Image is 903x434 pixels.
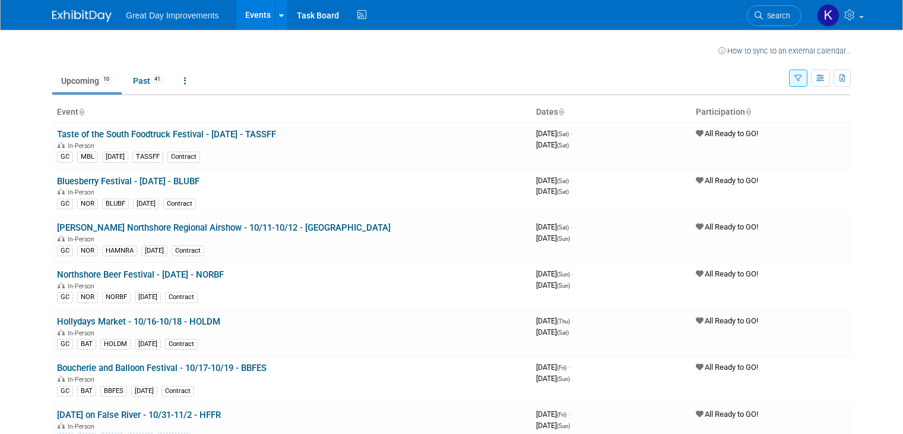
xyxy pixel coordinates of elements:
[557,131,569,137] span: (Sat)
[102,246,137,256] div: HAMNRA
[77,292,98,303] div: NOR
[696,269,758,278] span: All Ready to GO!
[52,102,531,122] th: Event
[536,129,572,138] span: [DATE]
[557,224,569,231] span: (Sat)
[696,363,758,372] span: All Ready to GO!
[817,4,839,27] img: Kenneth Luquette
[77,152,98,162] div: MBL
[536,187,569,196] span: [DATE]
[77,246,98,256] div: NOR
[165,339,198,350] div: Contract
[557,282,570,289] span: (Sun)
[77,199,98,209] div: NOR
[135,292,161,303] div: [DATE]
[68,142,98,150] span: In-Person
[100,339,131,350] div: HOLDM
[57,316,220,327] a: Hollydays Market - 10/16-10/18 - HOLDM
[172,246,204,256] div: Contract
[102,152,128,162] div: [DATE]
[58,423,65,429] img: In-Person Event
[745,107,751,117] a: Sort by Participation Type
[57,176,199,187] a: Bluesberry Festival - [DATE] - BLUBF
[132,152,163,162] div: TASSFF
[68,376,98,383] span: In-Person
[571,176,572,185] span: -
[536,176,572,185] span: [DATE]
[57,222,391,233] a: [PERSON_NAME] Northshore Regional Airshow - 10/11-10/12 - [GEOGRAPHIC_DATA]
[536,421,570,430] span: [DATE]
[52,70,122,92] a: Upcoming10
[557,188,569,195] span: (Sat)
[696,410,758,419] span: All Ready to GO!
[52,10,112,22] img: ExhibitDay
[68,235,98,243] span: In-Person
[536,363,570,372] span: [DATE]
[57,269,224,280] a: Northshore Beer Festival - [DATE] - NORBF
[131,386,157,397] div: [DATE]
[531,102,691,122] th: Dates
[161,386,194,397] div: Contract
[571,129,572,138] span: -
[57,129,276,140] a: Taste of the South Foodtruck Festival - [DATE] - TASSFF
[58,329,65,335] img: In-Person Event
[568,363,570,372] span: -
[151,75,164,84] span: 41
[135,339,161,350] div: [DATE]
[68,188,98,196] span: In-Person
[557,318,570,325] span: (Thu)
[568,410,570,419] span: -
[696,176,758,185] span: All Ready to GO!
[77,339,96,350] div: BAT
[165,292,198,303] div: Contract
[536,281,570,290] span: [DATE]
[691,102,851,122] th: Participation
[557,364,566,371] span: (Fri)
[572,316,574,325] span: -
[68,423,98,430] span: In-Person
[536,234,570,243] span: [DATE]
[763,11,790,20] span: Search
[572,269,574,278] span: -
[536,222,572,231] span: [DATE]
[58,282,65,288] img: In-Person Event
[696,316,758,325] span: All Ready to GO!
[58,376,65,382] img: In-Person Event
[57,199,73,209] div: GC
[68,282,98,290] span: In-Person
[536,269,574,278] span: [DATE]
[557,271,570,278] span: (Sun)
[558,107,564,117] a: Sort by Start Date
[557,178,569,184] span: (Sat)
[141,246,167,256] div: [DATE]
[102,199,129,209] div: BLUBF
[126,11,218,20] span: Great Day Improvements
[557,329,569,336] span: (Sat)
[536,328,569,336] span: [DATE]
[68,329,98,337] span: In-Person
[100,75,113,84] span: 10
[696,129,758,138] span: All Ready to GO!
[124,70,173,92] a: Past41
[57,386,73,397] div: GC
[57,339,73,350] div: GC
[57,410,221,420] a: [DATE] on False River - 10/31-11/2 - HFFR
[100,386,127,397] div: BBFES
[57,246,73,256] div: GC
[57,292,73,303] div: GC
[557,235,570,242] span: (Sun)
[77,386,96,397] div: BAT
[58,235,65,241] img: In-Person Event
[57,152,73,162] div: GC
[571,222,572,231] span: -
[163,199,196,209] div: Contract
[78,107,84,117] a: Sort by Event Name
[718,46,851,55] a: How to sync to an external calendar...
[133,199,159,209] div: [DATE]
[536,140,569,149] span: [DATE]
[557,423,570,429] span: (Sun)
[557,142,569,149] span: (Sat)
[536,316,574,325] span: [DATE]
[747,5,801,26] a: Search
[536,410,570,419] span: [DATE]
